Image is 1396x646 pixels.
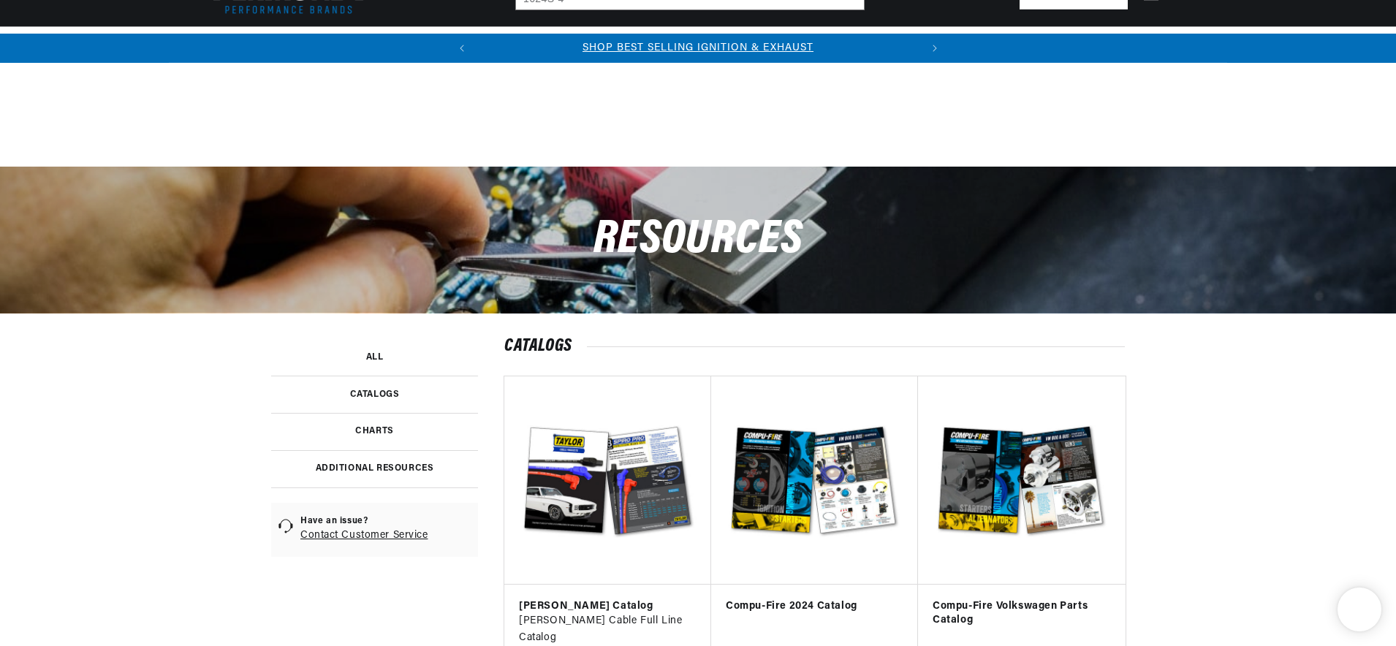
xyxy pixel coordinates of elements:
[923,27,999,61] summary: Motorcycle
[205,27,323,61] summary: Ignition Conversions
[933,391,1111,569] img: Compu-Fire Volkswagen Parts Catalog
[593,216,803,264] span: Resources
[323,27,444,61] summary: Coils & Distributors
[920,34,949,63] button: Translation missing: en.sections.announcements.next_announcement
[820,27,924,61] summary: Spark Plug Wires
[504,339,1125,354] h2: catalogs
[726,391,904,569] img: Compu-Fire 2024 Catalog
[1102,27,1191,62] summary: Product Support
[444,27,630,61] summary: Headers, Exhausts & Components
[583,42,813,53] a: SHOP BEST SELLING IGNITION & EXHAUST
[519,613,697,646] p: [PERSON_NAME] Cable Full Line Catalog
[713,27,820,61] summary: Battery Products
[477,40,920,56] div: 1 of 2
[630,27,713,61] summary: Engine Swaps
[169,34,1227,63] slideshow-component: Translation missing: en.sections.announcements.announcement_bar
[519,599,697,614] h3: [PERSON_NAME] Catalog
[933,599,1111,628] h3: Compu-Fire Volkswagen Parts Catalog
[447,34,477,63] button: Translation missing: en.sections.announcements.previous_announcement
[726,599,904,614] h3: Compu-Fire 2024 Catalog
[519,391,697,569] img: Taylor Catalog
[477,40,920,56] div: Announcement
[300,530,428,541] a: Contact Customer Service
[300,515,428,528] span: Have an issue?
